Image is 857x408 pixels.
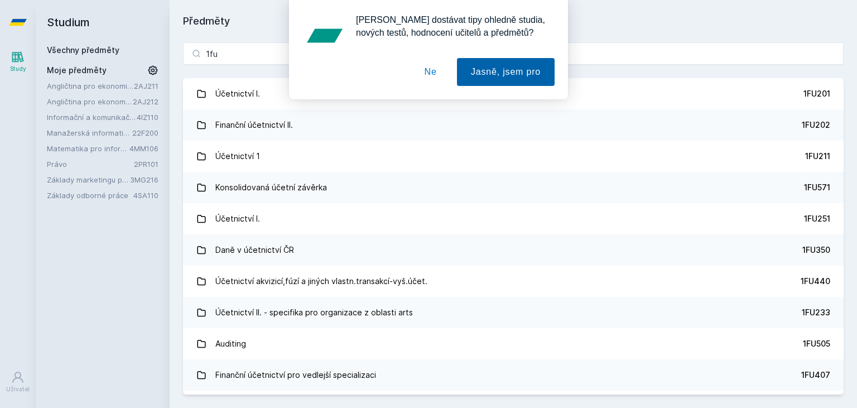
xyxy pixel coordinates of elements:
[183,297,844,328] a: Účetnictví II. - specifika pro organizace z oblasti arts 1FU233
[347,13,555,39] div: [PERSON_NAME] dostávat tipy ohledně studia, nových testů, hodnocení učitelů a předmětů?
[215,301,413,324] div: Účetnictví II. - specifika pro organizace z oblasti arts
[411,58,451,86] button: Ne
[47,159,134,170] a: Právo
[183,109,844,141] a: Finanční účetnictví II. 1FU202
[805,151,830,162] div: 1FU211
[215,208,260,230] div: Účetnictví I.
[215,114,293,136] div: Finanční účetnictví II.
[215,239,294,261] div: Daně v účetnictví ČR
[183,266,844,297] a: Účetnictví akvizicí,fúzí a jiných vlastn.transakcí-vyš.účet. 1FU440
[801,369,830,381] div: 1FU407
[215,145,260,167] div: Účetnictví 1
[183,359,844,391] a: Finanční účetnictví pro vedlejší specializaci 1FU407
[183,172,844,203] a: Konsolidovaná účetní závěrka 1FU571
[47,127,132,138] a: Manažerská informatika - efektivní komunikace a prezentace
[801,276,830,287] div: 1FU440
[183,234,844,266] a: Daně v účetnictví ČR 1FU350
[47,190,133,201] a: Základy odborné práce
[215,176,327,199] div: Konsolidovaná účetní závěrka
[47,96,133,107] a: Angličtina pro ekonomická studia 2 (B2/C1)
[6,385,30,393] div: Uživatel
[133,191,158,200] a: 4SA110
[457,58,555,86] button: Jasně, jsem pro
[129,144,158,153] a: 4MM106
[130,175,158,184] a: 3MG216
[804,182,830,193] div: 1FU571
[47,143,129,154] a: Matematika pro informatiky
[803,338,830,349] div: 1FU505
[802,307,830,318] div: 1FU233
[133,97,158,106] a: 2AJ212
[802,244,830,256] div: 1FU350
[183,141,844,172] a: Účetnictví 1 1FU211
[215,364,376,386] div: Finanční účetnictví pro vedlejší specializaci
[302,13,347,58] img: notification icon
[132,128,158,137] a: 22F200
[183,203,844,234] a: Účetnictví I. 1FU251
[804,213,830,224] div: 1FU251
[183,328,844,359] a: Auditing 1FU505
[802,119,830,131] div: 1FU202
[215,333,246,355] div: Auditing
[137,113,158,122] a: 4IZ110
[134,160,158,169] a: 2PR101
[215,270,427,292] div: Účetnictví akvizicí,fúzí a jiných vlastn.transakcí-vyš.účet.
[2,365,33,399] a: Uživatel
[47,112,137,123] a: Informační a komunikační technologie
[47,174,130,185] a: Základy marketingu pro informatiky a statistiky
